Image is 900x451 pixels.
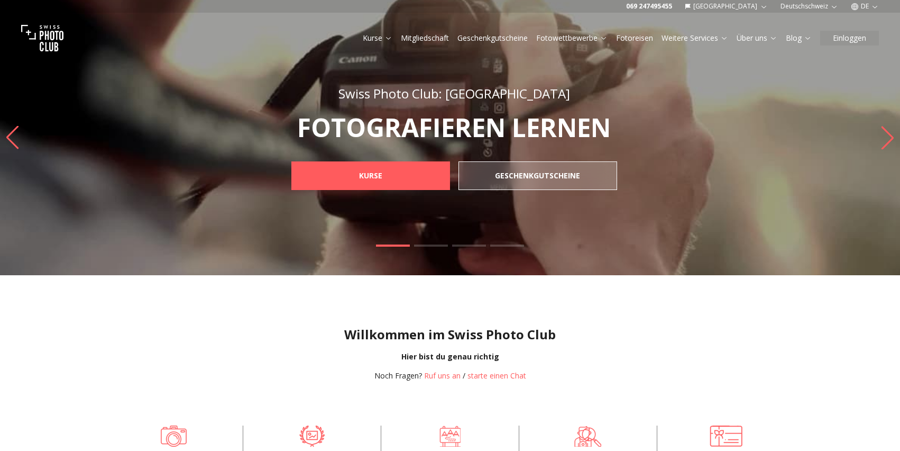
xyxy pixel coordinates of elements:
button: Einloggen [820,31,879,46]
p: FOTOGRAFIEREN LERNEN [268,115,640,140]
button: starte einen Chat [467,371,526,381]
a: Fotoreisen [398,426,502,447]
a: FOTOGRAFEN BUCHEN [536,426,640,447]
span: Swiss Photo Club: [GEOGRAPHIC_DATA] [338,85,570,102]
a: Fotografieren lernen [122,426,226,447]
button: Über uns [732,31,782,46]
a: Fotoreisen [616,33,653,43]
a: GESCHENKGUTSCHEINE [458,161,617,190]
a: Ruf uns an [424,371,461,381]
a: KURSE [291,161,450,190]
h1: Willkommen im Swiss Photo Club [8,326,892,343]
button: Fotowettbewerbe [532,31,612,46]
div: Hier bist du genau richtig [8,351,892,362]
button: Fotoreisen [612,31,657,46]
button: Geschenkgutscheine [453,31,532,46]
a: Blog [786,33,812,43]
a: Geschenkgutscheine [457,33,528,43]
a: Über uns [737,33,777,43]
a: Weitere Services [662,33,728,43]
a: 069 247495455 [626,2,672,11]
a: Geschenkgutscheine [674,426,778,447]
button: Mitgliedschaft [397,31,453,46]
a: Fotowettbewerbe [536,33,608,43]
button: Blog [782,31,816,46]
span: Noch Fragen? [374,371,422,381]
div: / [374,371,526,381]
b: KURSE [359,170,382,181]
b: GESCHENKGUTSCHEINE [495,170,580,181]
button: Kurse [359,31,397,46]
a: Fotowettbewerbe [260,426,364,447]
img: Swiss photo club [21,17,63,59]
a: Mitgliedschaft [401,33,449,43]
a: Kurse [363,33,392,43]
button: Weitere Services [657,31,732,46]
